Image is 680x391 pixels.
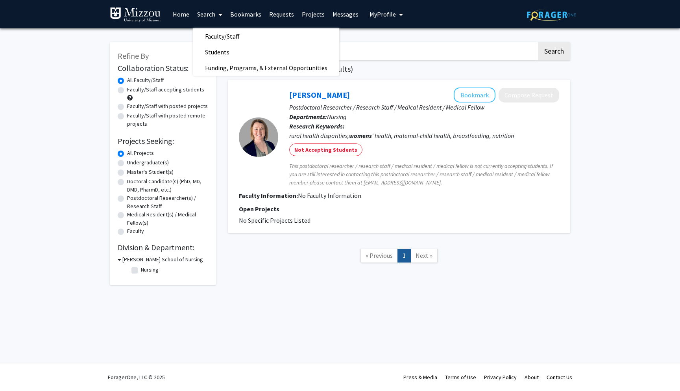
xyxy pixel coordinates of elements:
span: No Specific Projects Listed [239,216,310,224]
label: Faculty/Staff with posted remote projects [127,112,208,128]
button: Add Karry Weston to Bookmarks [454,88,495,102]
span: Faculty/Staff [193,28,251,44]
label: Faculty [127,227,144,235]
a: Terms of Use [445,374,476,381]
span: Refine By [118,51,149,61]
a: [PERSON_NAME] [289,90,350,100]
label: All Faculty/Staff [127,76,164,84]
h2: Projects Seeking: [118,136,208,146]
h3: [PERSON_NAME] School of Nursing [122,255,203,264]
div: rural health disparities, ' health, maternal-child health, breastfeeding, nutrition [289,131,559,140]
label: Postdoctoral Researcher(s) / Research Staff [127,194,208,210]
label: Undergraduate(s) [127,158,169,167]
img: ForagerOne Logo [527,9,576,21]
iframe: Chat [6,356,33,385]
a: 1 [397,249,411,263]
span: Nursing [327,113,347,121]
label: Doctoral Candidate(s) (PhD, MD, DMD, PharmD, etc.) [127,177,208,194]
a: Next Page [410,249,438,263]
a: Press & Media [403,374,437,381]
nav: Page navigation [228,241,570,273]
a: Projects [298,0,329,28]
img: University of Missouri Logo [110,7,161,23]
label: All Projects [127,149,154,157]
b: Research Keywords: [289,122,345,130]
p: Postdoctoral Researcher / Research Staff / Medical Resident / Medical Fellow [289,102,559,112]
a: Contact Us [547,374,572,381]
h2: Collaboration Status: [118,63,208,73]
b: Faculty Information: [239,192,298,199]
div: ForagerOne, LLC © 2025 [108,363,165,391]
label: Faculty/Staff accepting students [127,86,204,94]
span: This postdoctoral researcher / research staff / medical resident / medical fellow is not currentl... [289,162,559,187]
label: Master's Student(s) [127,168,174,176]
button: Compose Request to Karry Weston [499,88,559,102]
mat-chip: Not Accepting Students [289,143,362,156]
input: Search Keywords [228,42,537,60]
a: Search [193,0,226,28]
button: Search [538,42,570,60]
a: Home [169,0,193,28]
a: Funding, Programs, & External Opportunities [193,62,339,74]
p: Open Projects [239,204,559,214]
a: Privacy Policy [484,374,517,381]
span: Students [193,44,241,60]
h1: Page of ( total faculty/staff results) [228,64,570,74]
a: Faculty/Staff [193,30,339,42]
h2: Division & Department: [118,243,208,252]
b: Departments: [289,113,327,121]
a: Messages [329,0,362,28]
a: About [525,374,539,381]
span: « Previous [366,251,393,259]
a: Requests [265,0,298,28]
span: Funding, Programs, & External Opportunities [193,60,339,76]
span: My Profile [370,10,396,18]
a: Students [193,46,339,58]
span: Next » [416,251,432,259]
b: womens [349,132,372,140]
a: Bookmarks [226,0,265,28]
label: Faculty/Staff with posted projects [127,102,208,110]
span: No Faculty Information [298,192,361,199]
label: Medical Resident(s) / Medical Fellow(s) [127,210,208,227]
label: Nursing [141,266,159,274]
a: Previous Page [360,249,398,263]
